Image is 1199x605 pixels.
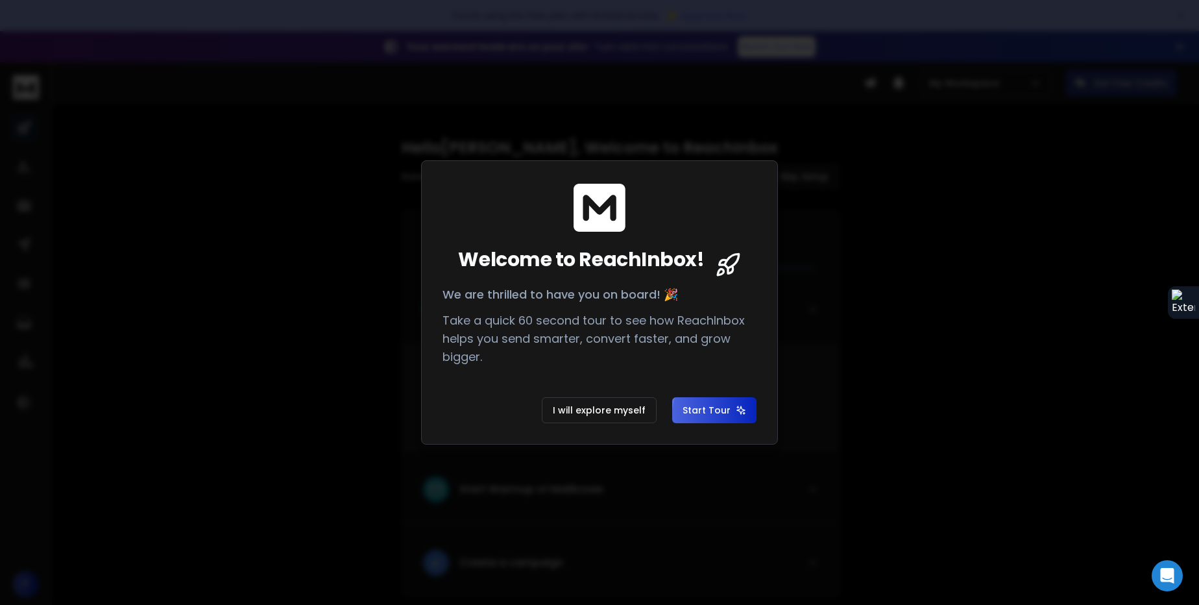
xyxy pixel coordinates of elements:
[442,312,757,366] p: Take a quick 60 second tour to see how ReachInbox helps you send smarter, convert faster, and gro...
[1152,560,1183,591] div: Open Intercom Messenger
[672,397,757,423] button: Start Tour
[542,397,657,423] button: I will explore myself
[683,404,746,417] span: Start Tour
[1172,290,1195,315] img: Extension Icon
[458,248,704,271] span: Welcome to ReachInbox!
[442,286,757,304] p: We are thrilled to have you on board! 🎉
